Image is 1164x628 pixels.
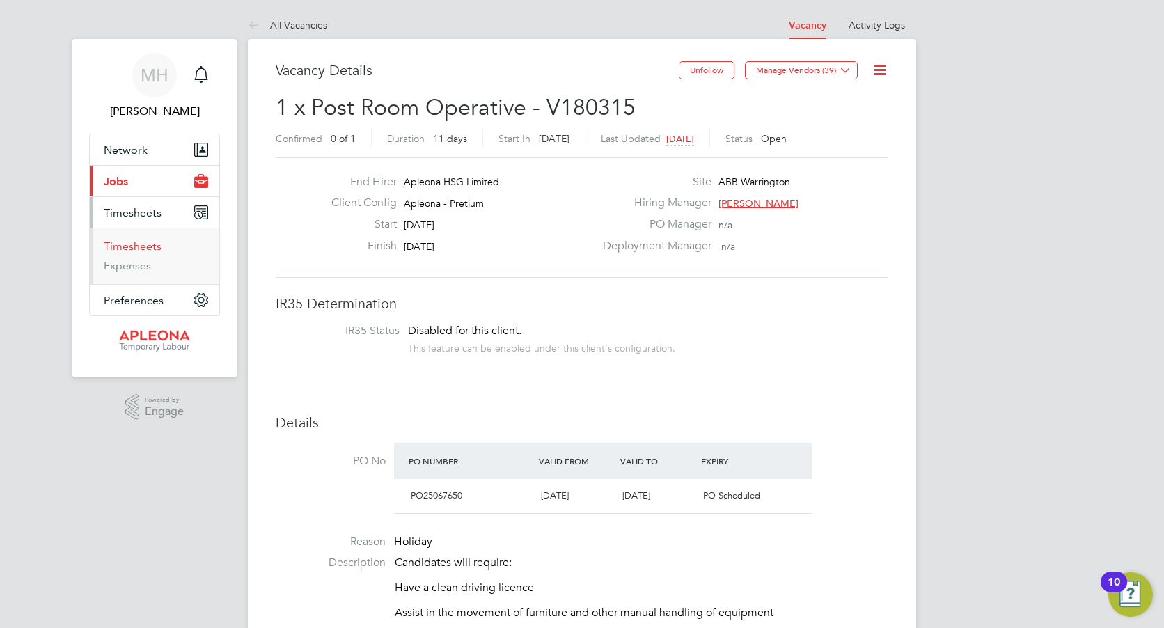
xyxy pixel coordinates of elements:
[104,143,148,157] span: Network
[331,132,356,145] span: 0 of 1
[89,53,220,120] a: MH[PERSON_NAME]
[145,394,184,406] span: Powered by
[104,259,151,272] a: Expenses
[622,489,650,501] span: [DATE]
[90,166,219,196] button: Jobs
[595,217,711,232] label: PO Manager
[72,39,237,377] nav: Main navigation
[408,324,521,338] span: Disabled for this client.
[761,132,787,145] span: Open
[90,197,219,228] button: Timesheets
[405,448,535,473] div: PO Number
[395,606,888,620] p: Assist in the movement of furniture and other manual handling of equipment
[320,217,397,232] label: Start
[698,448,779,473] div: Expiry
[320,239,397,253] label: Finish
[276,414,888,432] h3: Details
[90,134,219,165] button: Network
[703,489,760,501] span: PO Scheduled
[404,240,434,253] span: [DATE]
[104,294,164,307] span: Preferences
[404,197,484,210] span: Apleona - Pretium
[404,219,434,231] span: [DATE]
[601,132,661,145] label: Last Updated
[276,295,888,313] h3: IR35 Determination
[387,132,425,145] label: Duration
[89,330,220,352] a: Go to home page
[411,489,462,501] span: PO25067650
[721,240,735,253] span: n/a
[718,197,799,210] span: [PERSON_NAME]
[276,61,679,79] h3: Vacancy Details
[849,19,905,31] a: Activity Logs
[1108,582,1120,600] div: 10
[276,454,386,469] label: PO No
[395,556,888,570] p: Candidates will require:
[141,66,168,84] span: MH
[320,196,397,210] label: Client Config
[119,330,190,352] img: apleona-logo-retina.png
[595,175,711,189] label: Site
[125,394,184,421] a: Powered byEngage
[276,535,386,549] label: Reason
[718,219,732,231] span: n/a
[666,133,694,145] span: [DATE]
[789,19,826,31] a: Vacancy
[539,132,569,145] span: [DATE]
[395,581,888,595] p: Have a clean driving licence
[90,285,219,315] button: Preferences
[104,240,162,253] a: Timesheets
[276,94,636,121] span: 1 x Post Room Operative - V180315
[541,489,569,501] span: [DATE]
[89,103,220,120] span: Michael Haycock
[595,196,711,210] label: Hiring Manager
[617,448,698,473] div: Valid To
[248,19,327,31] a: All Vacancies
[276,132,322,145] label: Confirmed
[745,61,858,79] button: Manage Vendors (39)
[404,175,499,188] span: Apleona HSG Limited
[320,175,397,189] label: End Hirer
[595,239,711,253] label: Deployment Manager
[679,61,734,79] button: Unfollow
[718,175,790,188] span: ABB Warrington
[276,556,386,570] label: Description
[1108,572,1153,617] button: Open Resource Center, 10 new notifications
[535,448,617,473] div: Valid From
[433,132,467,145] span: 11 days
[104,175,128,188] span: Jobs
[725,132,753,145] label: Status
[90,228,219,284] div: Timesheets
[498,132,530,145] label: Start In
[104,206,162,219] span: Timesheets
[394,535,432,549] span: Holiday
[290,324,400,338] label: IR35 Status
[145,406,184,418] span: Engage
[408,338,675,354] div: This feature can be enabled under this client's configuration.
